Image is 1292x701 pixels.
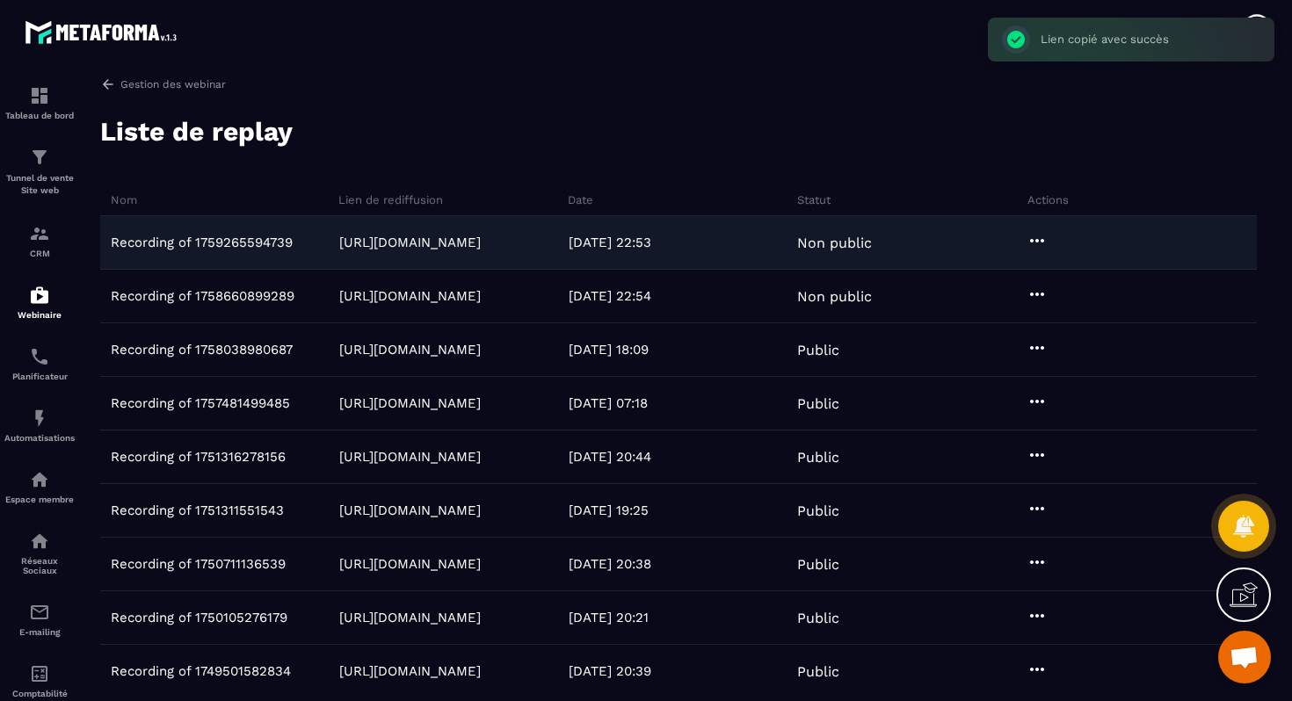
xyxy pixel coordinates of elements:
[71,102,85,116] img: tab_domain_overview_orange.svg
[569,449,651,465] p: [DATE] 20:44
[111,193,334,206] h6: Nom
[569,663,651,679] p: [DATE] 20:39
[793,395,1022,412] div: Public
[200,102,214,116] img: tab_keywords_by_traffic_grey.svg
[46,46,199,60] div: Domaine: [DOMAIN_NAME]
[4,372,75,381] p: Planificateur
[4,333,75,394] a: schedulerschedulerPlanificateur
[793,235,1022,251] div: Non public
[339,395,481,411] a: [URL][DOMAIN_NAME]
[4,495,75,504] p: Espace membre
[1027,193,1252,206] h6: Actions
[111,288,294,304] p: Recording of 1758660899289
[111,556,286,572] p: Recording of 1750711136539
[29,346,50,367] img: scheduler
[111,502,284,518] p: Recording of 1751311551543
[793,288,1022,305] div: Non public
[4,172,75,197] p: Tunnel de vente Site web
[4,456,75,517] a: automationsautomationsEspace membre
[25,16,183,48] img: logo
[28,46,42,60] img: website_grey.svg
[111,663,291,679] p: Recording of 1749501582834
[29,223,50,244] img: formation
[569,235,651,250] p: [DATE] 22:53
[793,556,1022,573] div: Public
[569,556,651,572] p: [DATE] 20:38
[793,663,1022,680] div: Public
[339,342,481,358] a: [URL][DOMAIN_NAME]
[793,610,1022,626] div: Public
[797,193,1022,206] h6: Statut
[1218,631,1271,683] div: Ouvrir le chat
[29,602,50,623] img: email
[793,342,1022,358] div: Public
[100,76,1257,92] a: Gestion des webinar
[111,610,287,625] p: Recording of 1750105276179
[91,104,135,115] div: Domaine
[569,288,651,304] p: [DATE] 22:54
[29,285,50,306] img: automations
[339,502,481,518] a: [URL][DOMAIN_NAME]
[4,517,75,589] a: social-networksocial-networkRéseaux Sociaux
[339,556,481,572] a: [URL][DOMAIN_NAME]
[111,342,293,358] p: Recording of 1758038980687
[569,610,649,625] p: [DATE] 20:21
[568,193,793,206] h6: Date
[339,663,481,679] a: [URL][DOMAIN_NAME]
[339,235,481,250] a: [URL][DOMAIN_NAME]
[49,28,86,42] div: v 4.0.25
[4,210,75,271] a: formationformationCRM
[29,147,50,168] img: formation
[100,114,293,149] h2: Liste de replay
[4,134,75,210] a: formationformationTunnel de vente Site web
[4,271,75,333] a: automationsautomationsWebinaire
[569,395,648,411] p: [DATE] 07:18
[4,556,75,575] p: Réseaux Sociaux
[29,469,50,490] img: automations
[120,78,226,90] p: Gestion des webinar
[4,433,75,443] p: Automatisations
[29,85,50,106] img: formation
[793,502,1022,519] div: Public
[29,531,50,552] img: social-network
[28,28,42,42] img: logo_orange.svg
[4,72,75,134] a: formationformationTableau de bord
[4,689,75,698] p: Comptabilité
[4,627,75,637] p: E-mailing
[569,342,649,358] p: [DATE] 18:09
[4,589,75,650] a: emailemailE-mailing
[219,104,269,115] div: Mots-clés
[339,449,481,465] a: [URL][DOMAIN_NAME]
[29,408,50,429] img: automations
[4,310,75,320] p: Webinaire
[4,394,75,456] a: automationsautomationsAutomatisations
[111,449,286,465] p: Recording of 1751316278156
[569,502,649,518] p: [DATE] 19:25
[111,235,293,250] p: Recording of 1759265594739
[793,449,1022,466] div: Public
[4,111,75,120] p: Tableau de bord
[338,193,563,206] h6: Lien de rediffusion
[29,663,50,684] img: accountant
[111,395,290,411] p: Recording of 1757481499485
[339,610,481,625] a: [URL][DOMAIN_NAME]
[339,288,481,304] a: [URL][DOMAIN_NAME]
[4,249,75,258] p: CRM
